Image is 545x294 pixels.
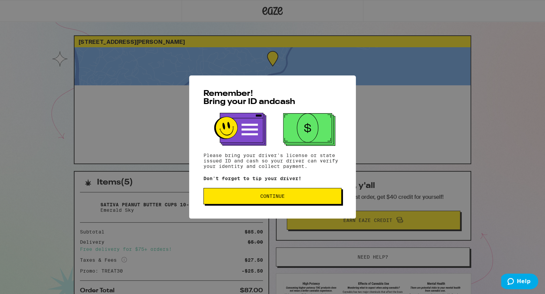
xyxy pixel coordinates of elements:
[260,194,285,198] span: Continue
[203,188,342,204] button: Continue
[501,274,538,291] iframe: Opens a widget where you can find more information
[203,153,342,169] p: Please bring your driver's license or state issued ID and cash so your driver can verify your ide...
[203,176,342,181] p: Don't forget to tip your driver!
[203,90,295,106] span: Remember! Bring your ID and cash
